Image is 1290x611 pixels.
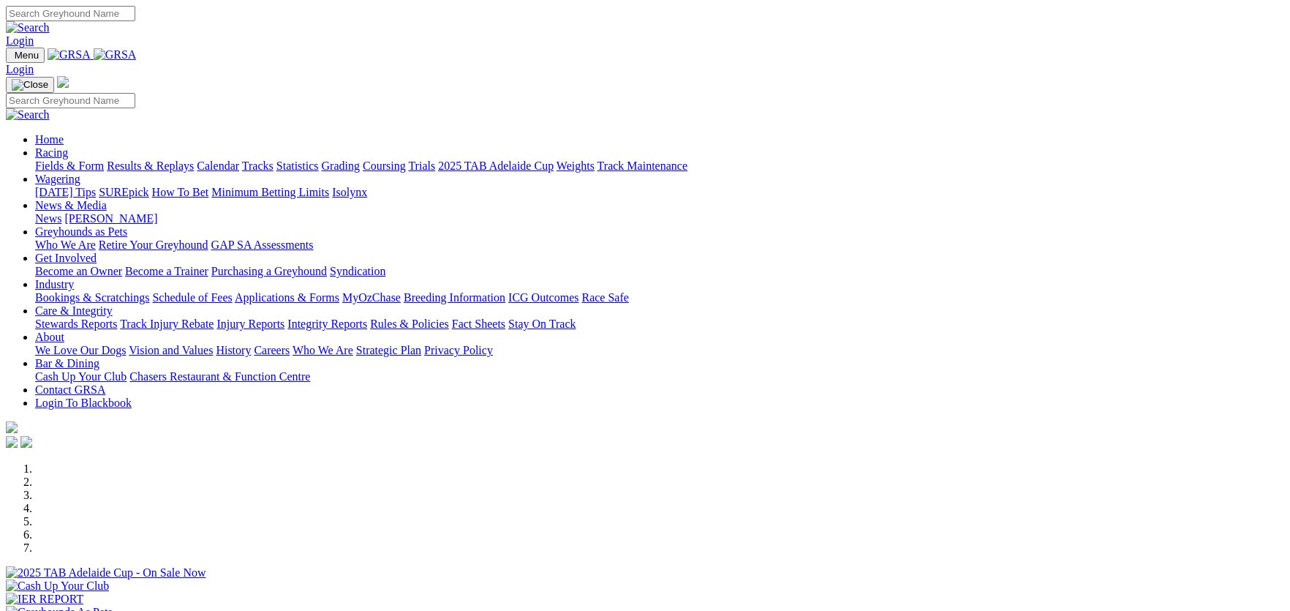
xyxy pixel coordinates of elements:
div: Get Involved [35,265,1284,278]
div: Greyhounds as Pets [35,239,1284,252]
a: Become an Owner [35,265,122,277]
a: Minimum Betting Limits [211,186,329,198]
a: Chasers Restaurant & Function Centre [129,370,310,383]
a: Cash Up Your Club [35,370,127,383]
a: News [35,212,61,225]
a: Vision and Values [129,344,213,356]
a: Coursing [363,160,406,172]
a: Home [35,133,64,146]
a: Integrity Reports [287,318,367,330]
a: Contact GRSA [35,383,105,396]
a: SUREpick [99,186,148,198]
a: Industry [35,278,74,290]
a: Who We Are [293,344,353,356]
a: Isolynx [332,186,367,198]
a: Login [6,34,34,47]
a: [DATE] Tips [35,186,96,198]
input: Search [6,93,135,108]
a: Login To Blackbook [35,397,132,409]
button: Toggle navigation [6,77,54,93]
img: Close [12,79,48,91]
div: About [35,344,1284,357]
a: Purchasing a Greyhound [211,265,327,277]
a: Results & Replays [107,160,194,172]
img: IER REPORT [6,593,83,606]
a: Race Safe [581,291,628,304]
a: We Love Our Dogs [35,344,126,356]
button: Toggle navigation [6,48,45,63]
img: facebook.svg [6,436,18,448]
a: Breeding Information [404,291,505,304]
a: History [216,344,251,356]
img: twitter.svg [20,436,32,448]
a: How To Bet [152,186,209,198]
a: Stay On Track [508,318,576,330]
a: MyOzChase [342,291,401,304]
img: 2025 TAB Adelaide Cup - On Sale Now [6,566,206,580]
a: Who We Are [35,239,96,251]
a: Fields & Form [35,160,104,172]
img: GRSA [94,48,137,61]
a: Racing [35,146,68,159]
a: Track Injury Rebate [120,318,214,330]
a: Stewards Reports [35,318,117,330]
div: Industry [35,291,1284,304]
a: Weights [557,160,595,172]
a: Wagering [35,173,80,185]
a: Login [6,63,34,75]
a: News & Media [35,199,107,211]
a: Bookings & Scratchings [35,291,149,304]
img: GRSA [48,48,91,61]
a: Care & Integrity [35,304,113,317]
img: Cash Up Your Club [6,580,109,593]
a: About [35,331,64,343]
a: Statistics [276,160,319,172]
a: Schedule of Fees [152,291,232,304]
div: Bar & Dining [35,370,1284,383]
a: GAP SA Assessments [211,239,314,251]
img: logo-grsa-white.png [57,76,69,88]
a: Bar & Dining [35,357,99,370]
a: Calendar [197,160,239,172]
a: Tracks [242,160,274,172]
a: 2025 TAB Adelaide Cup [438,160,554,172]
a: Become a Trainer [125,265,208,277]
div: Care & Integrity [35,318,1284,331]
a: Strategic Plan [356,344,421,356]
a: Applications & Forms [235,291,339,304]
a: Get Involved [35,252,97,264]
a: Careers [254,344,290,356]
img: logo-grsa-white.png [6,421,18,433]
input: Search [6,6,135,21]
a: Trials [408,160,435,172]
a: Syndication [330,265,385,277]
a: Track Maintenance [597,160,687,172]
div: News & Media [35,212,1284,225]
a: [PERSON_NAME] [64,212,157,225]
a: Retire Your Greyhound [99,239,208,251]
img: Search [6,21,50,34]
a: Fact Sheets [452,318,505,330]
img: Search [6,108,50,121]
a: Injury Reports [216,318,284,330]
div: Racing [35,160,1284,173]
div: Wagering [35,186,1284,199]
a: Greyhounds as Pets [35,225,127,238]
span: Menu [15,50,39,61]
a: Privacy Policy [424,344,493,356]
a: Grading [322,160,360,172]
a: Rules & Policies [370,318,449,330]
a: ICG Outcomes [508,291,578,304]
